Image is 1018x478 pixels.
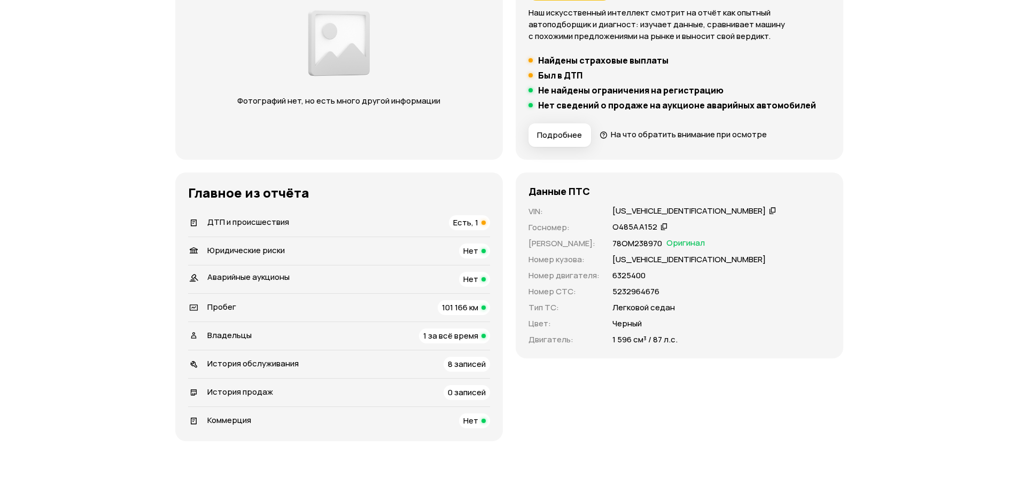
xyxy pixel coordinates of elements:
[529,206,600,217] p: VIN :
[448,358,486,370] span: 8 записей
[207,301,236,312] span: Пробег
[423,330,478,341] span: 1 за всё время
[463,415,478,426] span: Нет
[529,302,600,314] p: Тип ТС :
[207,271,290,283] span: Аварийные аукционы
[305,4,372,82] img: 2a3f492e8892fc00.png
[612,222,657,233] div: О485АА152
[612,206,766,217] div: [US_VEHICLE_IDENTIFICATION_NUMBER]
[442,302,478,313] span: 101 166 км
[188,185,490,200] h3: Главное из отчёта
[537,130,582,140] span: Подробнее
[529,334,600,346] p: Двигатель :
[529,7,830,42] p: Наш искусственный интеллект смотрит на отчёт как опытный автоподборщик и диагност: изучает данные...
[612,318,642,330] p: Черный
[612,302,675,314] p: Легковой седан
[448,387,486,398] span: 0 записей
[207,245,285,256] span: Юридические риски
[529,286,600,297] p: Номер СТС :
[529,318,600,330] p: Цвет :
[529,123,591,147] button: Подробнее
[529,270,600,281] p: Номер двигателя :
[529,238,600,249] p: [PERSON_NAME] :
[538,70,582,81] h5: Был в ДТП
[538,55,669,66] h5: Найдены страховые выплаты
[207,414,251,426] span: Коммерция
[529,222,600,233] p: Госномер :
[227,95,451,107] p: Фотографий нет, но есть много другой информации
[612,254,766,265] p: [US_VEHICLE_IDENTIFICATION_NUMBER]
[600,129,767,140] a: На что обратить внимание при осмотре
[666,238,705,249] span: Оригинал
[207,386,273,397] span: История продаж
[207,358,299,369] span: История обслуживания
[612,238,662,249] p: 78ОМ238970
[529,185,590,197] h4: Данные ПТС
[611,129,767,140] span: На что обратить внимание при осмотре
[453,217,478,228] span: Есть, 1
[612,270,646,281] p: 6325400
[463,245,478,256] span: Нет
[207,216,289,228] span: ДТП и происшествия
[612,334,678,346] p: 1 596 см³ / 87 л.с.
[463,273,478,285] span: Нет
[538,85,724,96] h5: Не найдены ограничения на регистрацию
[612,286,659,297] p: 5232964676
[207,330,252,341] span: Владельцы
[529,254,600,265] p: Номер кузова :
[538,100,816,111] h5: Нет сведений о продаже на аукционе аварийных автомобилей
